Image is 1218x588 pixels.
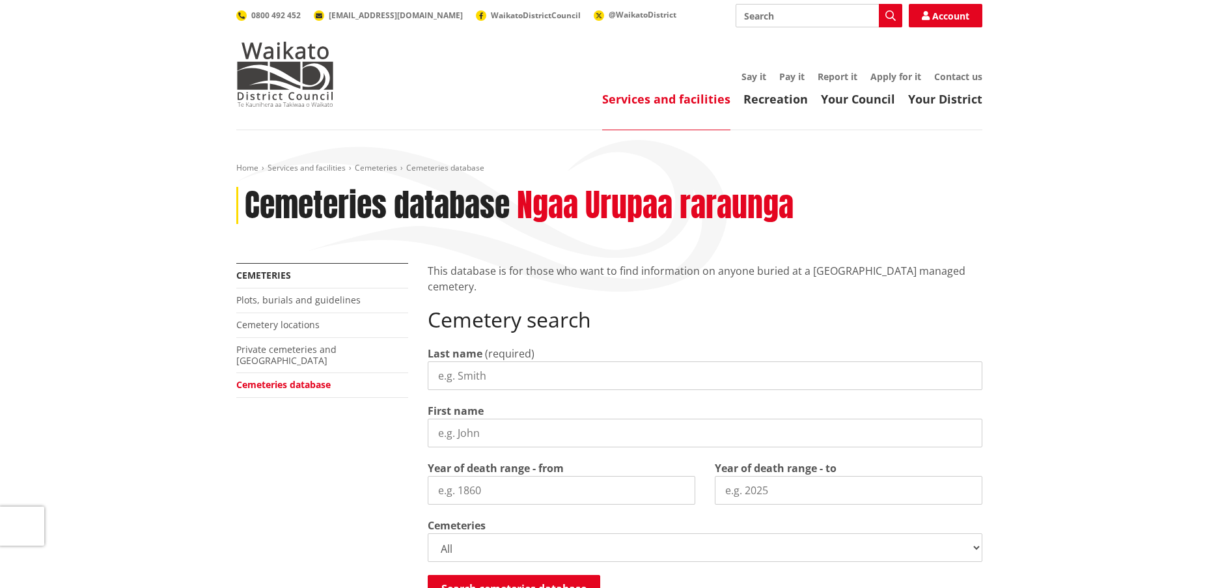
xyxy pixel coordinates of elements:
[517,187,794,225] h2: Ngaa Urupaa raraunga
[236,318,320,331] a: Cemetery locations
[428,476,695,505] input: e.g. 1860
[428,403,484,419] label: First name
[602,91,730,107] a: Services and facilities
[236,163,982,174] nav: breadcrumb
[236,42,334,107] img: Waikato District Council - Te Kaunihera aa Takiwaa o Waikato
[329,10,463,21] span: [EMAIL_ADDRESS][DOMAIN_NAME]
[741,70,766,83] a: Say it
[268,162,346,173] a: Services and facilities
[743,91,808,107] a: Recreation
[476,10,581,21] a: WaikatoDistrictCouncil
[908,91,982,107] a: Your District
[236,269,291,281] a: Cemeteries
[428,307,982,332] h2: Cemetery search
[715,476,982,505] input: e.g. 2025
[236,10,301,21] a: 0800 492 452
[428,460,564,476] label: Year of death range - from
[251,10,301,21] span: 0800 492 452
[934,70,982,83] a: Contact us
[428,419,982,447] input: e.g. John
[428,361,982,390] input: e.g. Smith
[821,91,895,107] a: Your Council
[236,378,331,391] a: Cemeteries database
[736,4,902,27] input: Search input
[909,4,982,27] a: Account
[428,263,982,294] p: This database is for those who want to find information on anyone buried at a [GEOGRAPHIC_DATA] m...
[715,460,837,476] label: Year of death range - to
[818,70,857,83] a: Report it
[236,294,361,306] a: Plots, burials and guidelines
[236,162,258,173] a: Home
[428,518,486,533] label: Cemeteries
[245,187,510,225] h1: Cemeteries database
[406,162,484,173] span: Cemeteries database
[779,70,805,83] a: Pay it
[870,70,921,83] a: Apply for it
[236,343,337,367] a: Private cemeteries and [GEOGRAPHIC_DATA]
[428,346,482,361] label: Last name
[491,10,581,21] span: WaikatoDistrictCouncil
[314,10,463,21] a: [EMAIL_ADDRESS][DOMAIN_NAME]
[485,346,534,361] span: (required)
[594,9,676,20] a: @WaikatoDistrict
[609,9,676,20] span: @WaikatoDistrict
[355,162,397,173] a: Cemeteries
